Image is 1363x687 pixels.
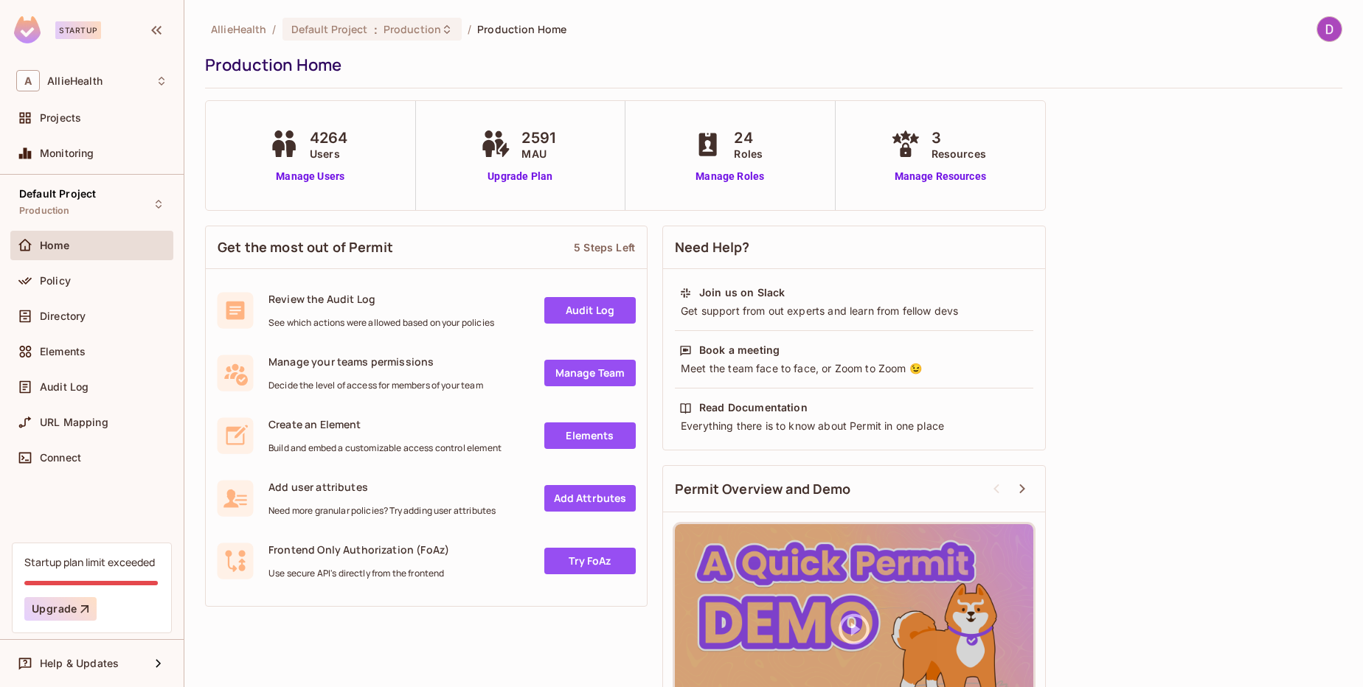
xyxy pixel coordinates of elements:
div: Read Documentation [699,400,808,415]
span: Manage your teams permissions [268,355,483,369]
span: Users [310,146,348,161]
a: Manage Resources [887,169,993,184]
span: 3 [932,127,986,149]
span: See which actions were allowed based on your policies [268,317,494,329]
span: Review the Audit Log [268,292,494,306]
div: Everything there is to know about Permit in one place [679,419,1029,433]
a: Manage Team [544,360,636,386]
span: Production [19,205,70,217]
span: Audit Log [40,381,89,393]
a: Add Attrbutes [544,485,636,512]
span: Directory [40,310,86,322]
span: Default Project [291,22,368,36]
span: Use secure API's directly from the frontend [268,568,449,579]
span: 4264 [310,127,348,149]
span: Production [384,22,441,36]
span: Add user attributes [268,480,496,494]
div: Meet the team face to face, or Zoom to Zoom 😉 [679,361,1029,376]
div: Join us on Slack [699,285,785,300]
span: Workspace: AllieHealth [47,75,103,87]
span: Elements [40,346,86,358]
div: Book a meeting [699,343,780,358]
span: Home [40,240,70,251]
span: Create an Element [268,417,502,431]
span: Connect [40,452,81,464]
a: Manage Users [266,169,356,184]
button: Upgrade [24,597,97,621]
span: MAU [521,146,555,161]
span: Help & Updates [40,658,119,669]
span: the active workspace [211,22,266,36]
span: Need Help? [675,238,750,257]
div: 5 Steps Left [574,240,635,254]
span: Permit Overview and Demo [675,480,851,498]
a: Try FoAz [544,548,636,574]
span: 2591 [521,127,555,149]
li: / [272,22,276,36]
span: Policy [40,275,71,287]
span: Decide the level of access for members of your team [268,380,483,391]
div: Startup [55,21,101,39]
li: / [468,22,471,36]
a: Elements [544,422,636,449]
span: Default Project [19,188,96,200]
div: Startup plan limit exceeded [24,555,155,569]
span: A [16,70,40,91]
div: Get support from out experts and learn from fellow devs [679,304,1029,318]
div: Production Home [205,54,1335,76]
span: Get the most out of Permit [218,238,393,257]
span: Monitoring [40,147,94,159]
span: URL Mapping [40,416,108,428]
span: Projects [40,112,81,124]
img: SReyMgAAAABJRU5ErkJggg== [14,16,41,43]
span: Resources [932,146,986,161]
a: Manage Roles [690,169,770,184]
span: : [373,24,378,35]
span: Frontend Only Authorization (FoAz) [268,543,449,557]
span: Roles [734,146,763,161]
span: Production Home [477,22,566,36]
span: Build and embed a customizable access control element [268,442,502,454]
span: Need more granular policies? Try adding user attributes [268,505,496,517]
img: Diego Souza [1317,17,1342,41]
span: 24 [734,127,763,149]
a: Upgrade Plan [477,169,563,184]
a: Audit Log [544,297,636,324]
